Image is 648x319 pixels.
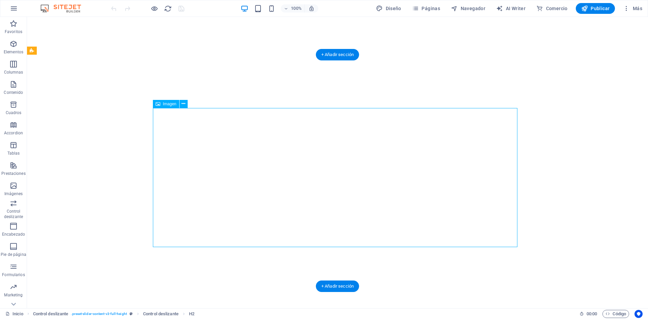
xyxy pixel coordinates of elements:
p: Prestaciones [1,171,25,176]
button: AI Writer [493,3,528,14]
p: Tablas [7,151,20,156]
h6: 100% [291,4,302,12]
a: Haz clic para cancelar la selección y doble clic para abrir páginas [5,310,23,318]
span: Código [605,310,626,318]
span: Publicar [581,5,610,12]
i: Al redimensionar, ajustar el nivel de zoom automáticamente para ajustarse al dispositivo elegido. [308,5,315,11]
p: Accordion [4,130,23,136]
span: AI Writer [496,5,525,12]
p: Imágenes [4,191,23,196]
p: Columnas [4,70,23,75]
div: Diseño (Ctrl+Alt+Y) [373,3,404,14]
button: Páginas [409,3,443,14]
span: 00 00 [587,310,597,318]
div: + Añadir sección [316,281,359,292]
button: 100% [281,4,305,12]
button: reload [164,4,172,12]
i: Este elemento es un preajuste personalizable [130,312,133,316]
nav: breadcrumb [33,310,194,318]
span: Haz clic para seleccionar y doble clic para editar [33,310,69,318]
p: Encabezado [2,232,25,237]
button: Código [602,310,629,318]
i: Volver a cargar página [164,5,172,12]
span: Navegador [451,5,485,12]
button: Diseño [373,3,404,14]
span: . preset-slider-content-v3-full-height [71,310,127,318]
p: Contenido [4,90,23,95]
img: Editor Logo [39,4,89,12]
span: Páginas [412,5,440,12]
button: Haz clic para salir del modo de previsualización y seguir editando [150,4,158,12]
span: Imagen [163,102,177,106]
p: Cuadros [6,110,22,115]
span: Haz clic para seleccionar y doble clic para editar [189,310,194,318]
div: + Añadir sección [316,49,359,60]
p: Favoritos [5,29,22,34]
button: Publicar [576,3,615,14]
p: Pie de página [1,252,26,257]
h6: Tiempo de la sesión [579,310,597,318]
button: Usercentrics [634,310,643,318]
button: Comercio [534,3,570,14]
span: Haz clic para seleccionar y doble clic para editar [143,310,179,318]
span: : [591,311,592,316]
button: Navegador [448,3,488,14]
span: Diseño [376,5,401,12]
p: Formularios [2,272,25,277]
span: Más [623,5,642,12]
button: Más [620,3,645,14]
p: Marketing [4,292,23,298]
p: Elementos [4,49,23,55]
span: Comercio [536,5,568,12]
